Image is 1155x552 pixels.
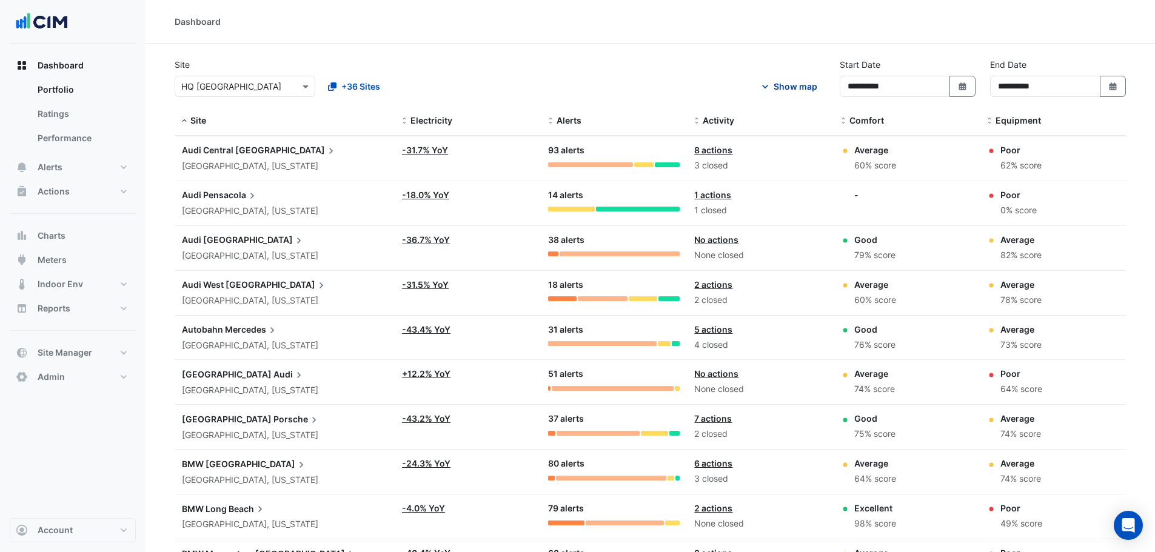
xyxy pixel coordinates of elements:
a: 5 actions [694,324,732,334]
div: [GEOGRAPHIC_DATA], [US_STATE] [182,428,320,442]
div: 2 closed [694,427,826,441]
span: Mercedes [225,323,278,336]
label: End Date [990,58,1026,71]
div: 4 closed [694,338,826,352]
span: [GEOGRAPHIC_DATA] [235,144,337,157]
div: 0% score [1000,204,1037,218]
div: 49% score [1000,517,1042,531]
a: -43.4% YoY [402,324,450,334]
div: Poor [1000,502,1042,514]
app-icon: Admin [16,371,28,383]
div: Average [854,367,895,380]
span: Audi [182,190,201,200]
span: BMW Long [182,504,227,514]
span: Actions [38,185,70,198]
span: Porsche [273,412,320,425]
div: Average [1000,278,1042,291]
div: Average [1000,412,1041,425]
button: Show map [751,76,825,97]
a: 2 actions [694,279,732,290]
div: 80 alerts [548,457,680,471]
div: 31 alerts [548,323,680,337]
div: None closed [694,517,826,531]
div: Average [854,278,896,291]
div: 62% score [1000,159,1042,173]
button: Actions [10,179,136,204]
span: Alerts [557,115,581,125]
div: [GEOGRAPHIC_DATA], [US_STATE] [182,384,318,397]
app-icon: Alerts [16,161,28,173]
label: Start Date [840,58,880,71]
div: 60% score [854,293,896,307]
span: Admin [38,371,65,383]
div: 2 closed [694,293,826,307]
div: Dashboard [175,15,221,28]
div: 76% score [854,338,896,352]
app-icon: Actions [16,185,28,198]
div: Average [854,457,896,470]
span: Audi [182,234,201,245]
div: Average [1000,233,1042,246]
div: Show map [774,80,817,93]
a: -36.7% YoY [402,234,450,245]
div: Average [1000,457,1041,470]
span: Indoor Env [38,278,83,290]
div: None closed [694,248,826,262]
img: Company Logo [15,10,69,34]
span: Meters [38,254,67,266]
div: 93 alerts [548,144,680,158]
span: Autobahn [182,324,223,334]
a: Ratings [28,102,136,126]
a: 2 actions [694,503,732,513]
div: 38 alerts [548,233,680,247]
div: Poor [1000,188,1037,201]
button: +36 Sites [320,76,388,97]
span: Activity [703,115,734,125]
fa-icon: Select Date [957,81,968,91]
span: Account [38,524,73,536]
button: Reports [10,296,136,321]
span: Dashboard [38,59,84,71]
div: [GEOGRAPHIC_DATA], [US_STATE] [182,473,318,487]
span: Charts [38,230,65,242]
a: 1 actions [694,190,731,200]
div: 74% score [1000,427,1041,441]
div: - [854,188,859,201]
div: 51 alerts [548,367,680,381]
div: [GEOGRAPHIC_DATA], [US_STATE] [182,517,318,531]
a: -43.2% YoY [402,413,450,424]
button: Account [10,518,136,542]
div: Good [854,323,896,336]
div: 73% score [1000,338,1042,352]
div: [GEOGRAPHIC_DATA], [US_STATE] [182,159,337,173]
a: +12.2% YoY [402,368,450,379]
div: 37 alerts [548,412,680,426]
div: None closed [694,382,826,396]
div: 64% score [1000,382,1042,396]
a: -31.5% YoY [402,279,449,290]
span: [GEOGRAPHIC_DATA] [206,457,307,470]
span: Beach [229,502,266,515]
div: 74% score [1000,472,1041,486]
div: 79 alerts [548,502,680,516]
span: Reports [38,302,70,314]
a: Performance [28,126,136,150]
button: Dashboard [10,53,136,78]
button: Indoor Env [10,272,136,296]
div: 75% score [854,427,896,441]
div: Average [1000,323,1042,336]
span: Equipment [996,115,1041,125]
span: Comfort [849,115,884,125]
div: Dashboard [10,78,136,155]
div: Good [854,412,896,425]
div: 1 closed [694,204,826,218]
app-icon: Site Manager [16,347,28,359]
a: -24.3% YoY [402,458,450,468]
a: No actions [694,234,738,245]
span: [GEOGRAPHIC_DATA] [182,414,272,424]
a: -4.0% YoY [402,503,445,513]
div: Poor [1000,367,1042,380]
button: Site Manager [10,341,136,365]
a: No actions [694,368,738,379]
span: Audi West [182,279,224,290]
